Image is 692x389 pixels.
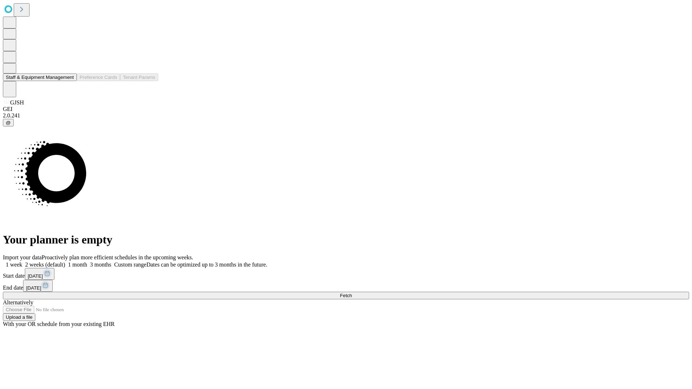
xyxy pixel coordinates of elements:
span: Proactively plan more efficient schedules in the upcoming weeks. [42,254,193,260]
span: [DATE] [26,285,41,291]
div: GEI [3,106,689,112]
span: 3 months [90,261,111,268]
span: Fetch [340,293,352,298]
span: 1 month [68,261,87,268]
button: [DATE] [25,268,54,280]
button: Staff & Equipment Management [3,73,77,81]
button: Tenant Params [120,73,158,81]
div: 2.0.241 [3,112,689,119]
span: 2 weeks (default) [25,261,65,268]
h1: Your planner is empty [3,233,689,246]
span: GJSH [10,99,24,106]
span: Custom range [114,261,146,268]
button: @ [3,119,14,126]
button: Preference Cards [77,73,120,81]
span: 1 week [6,261,22,268]
span: Dates can be optimized up to 3 months in the future. [146,261,267,268]
span: With your OR schedule from your existing EHR [3,321,115,327]
div: Start date [3,268,689,280]
button: Fetch [3,292,689,299]
button: [DATE] [23,280,53,292]
div: End date [3,280,689,292]
span: Alternatively [3,299,33,305]
span: Import your data [3,254,42,260]
span: [DATE] [28,273,43,279]
button: Upload a file [3,313,35,321]
span: @ [6,120,11,125]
